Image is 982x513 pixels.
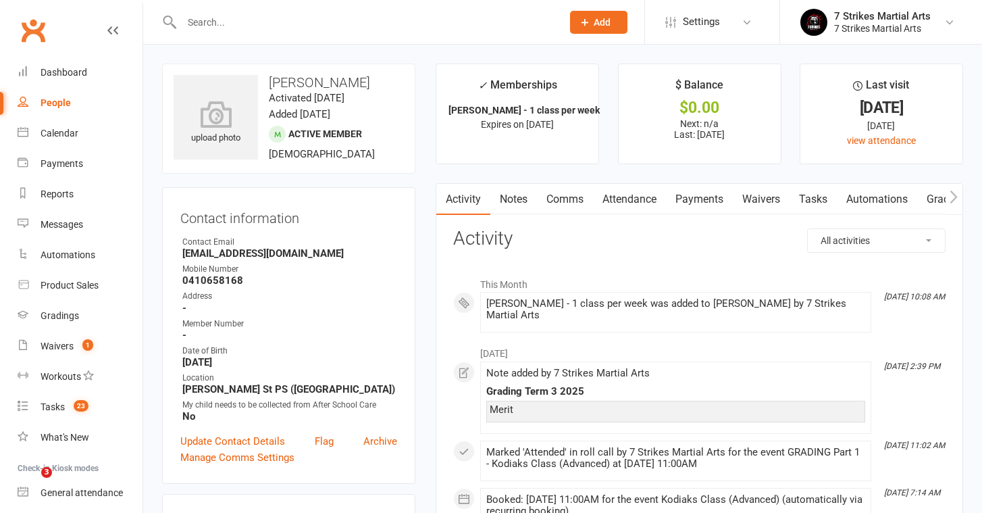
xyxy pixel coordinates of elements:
[182,302,397,314] strong: -
[180,449,294,466] a: Manage Comms Settings
[18,362,143,392] a: Workouts
[41,341,74,351] div: Waivers
[812,118,950,133] div: [DATE]
[18,478,143,508] a: General attendance kiosk mode
[18,270,143,301] a: Product Sales
[182,356,397,368] strong: [DATE]
[837,184,917,215] a: Automations
[178,13,552,32] input: Search...
[666,184,733,215] a: Payments
[486,368,865,379] div: Note added by 7 Strikes Martial Arts
[41,189,74,199] div: Reports
[486,447,865,470] div: Marked 'Attended' in roll call by 7 Strikes Martial Arts for the event GRADING Part 1 - Kodiaks C...
[14,467,46,499] iframe: Intercom live chat
[41,310,79,321] div: Gradings
[269,108,330,120] time: Added [DATE]
[41,219,83,230] div: Messages
[683,7,720,37] span: Settings
[182,383,397,395] strong: [PERSON_NAME] St PS ([GEOGRAPHIC_DATA])
[182,399,397,412] div: My child needs to be collected from After School Care
[18,331,143,362] a: Waivers 1
[41,280,99,291] div: Product Sales
[269,92,344,104] time: Activated [DATE]
[481,119,554,130] span: Expires on [DATE]
[18,57,143,88] a: Dashboard
[631,101,769,115] div: $0.00
[448,105,600,116] strong: [PERSON_NAME] - 1 class per week
[478,76,557,101] div: Memberships
[41,432,89,443] div: What's New
[834,10,931,22] div: 7 Strikes Martial Arts
[570,11,627,34] button: Add
[884,292,945,301] i: [DATE] 10:08 AM
[41,371,81,382] div: Workouts
[174,75,404,90] h3: [PERSON_NAME]
[18,118,143,149] a: Calendar
[41,128,78,139] div: Calendar
[41,249,95,260] div: Automations
[182,410,397,422] strong: No
[675,76,723,101] div: $ Balance
[180,205,397,226] h3: Contact information
[631,118,769,140] p: Next: n/a Last: [DATE]
[18,149,143,179] a: Payments
[363,433,397,449] a: Archive
[884,441,945,450] i: [DATE] 11:02 AM
[41,97,71,108] div: People
[853,76,909,101] div: Last visit
[182,247,397,260] strong: [EMAIL_ADDRESS][DOMAIN_NAME]
[288,128,362,139] span: Active member
[174,101,258,145] div: upload photo
[18,392,143,422] a: Tasks 23
[182,372,397,385] div: Location
[18,301,143,331] a: Gradings
[74,400,88,412] span: 23
[82,339,93,351] span: 1
[812,101,950,115] div: [DATE]
[182,318,397,331] div: Member Number
[41,67,87,78] div: Dashboard
[847,135,916,146] a: view attendance
[41,467,52,478] span: 3
[269,148,375,160] span: [DEMOGRAPHIC_DATA]
[436,184,490,215] a: Activity
[41,401,65,412] div: Tasks
[41,487,123,498] div: General attendance
[18,422,143,453] a: What's New
[16,14,50,47] a: Clubworx
[315,433,334,449] a: Flag
[182,290,397,303] div: Address
[18,88,143,118] a: People
[834,22,931,34] div: 7 Strikes Martial Arts
[180,433,285,449] a: Update Contact Details
[490,404,862,416] div: Merit
[18,240,143,270] a: Automations
[486,386,865,397] div: Grading Term 3 2025
[182,274,397,287] strong: 0410658168
[453,228,946,249] h3: Activity
[486,298,865,321] div: [PERSON_NAME] - 1 class per week was added to [PERSON_NAME] by 7 Strikes Martial Arts
[453,270,946,292] li: This Month
[537,184,593,215] a: Comms
[478,79,487,92] i: ✓
[41,158,83,169] div: Payments
[182,345,397,358] div: Date of Birth
[182,236,397,249] div: Contact Email
[182,263,397,276] div: Mobile Number
[182,329,397,341] strong: -
[18,179,143,210] a: Reports
[594,17,611,28] span: Add
[884,488,940,497] i: [DATE] 7:14 AM
[593,184,666,215] a: Attendance
[18,210,143,240] a: Messages
[800,9,827,36] img: thumb_image1688936223.png
[490,184,537,215] a: Notes
[453,339,946,361] li: [DATE]
[884,362,940,371] i: [DATE] 2:39 PM
[790,184,837,215] a: Tasks
[733,184,790,215] a: Waivers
